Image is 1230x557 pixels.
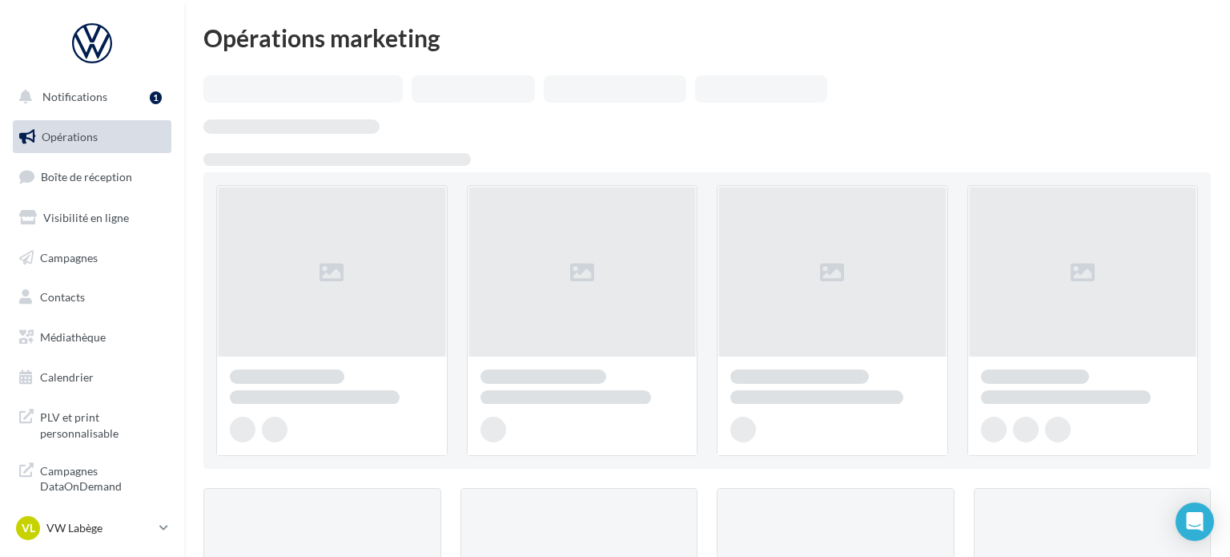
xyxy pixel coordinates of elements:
[40,250,98,264] span: Campagnes
[40,290,85,304] span: Contacts
[10,281,175,314] a: Contacts
[42,130,98,143] span: Opérations
[10,400,175,447] a: PLV et print personnalisable
[203,26,1211,50] div: Opérations marketing
[10,321,175,354] a: Médiathèque
[10,80,168,114] button: Notifications 1
[10,241,175,275] a: Campagnes
[22,520,35,536] span: VL
[40,406,165,441] span: PLV et print personnalisable
[10,361,175,394] a: Calendrier
[42,90,107,103] span: Notifications
[40,460,165,494] span: Campagnes DataOnDemand
[40,330,106,344] span: Médiathèque
[13,513,171,543] a: VL VW Labège
[40,370,94,384] span: Calendrier
[41,170,132,184] span: Boîte de réception
[10,120,175,154] a: Opérations
[1176,503,1214,541] div: Open Intercom Messenger
[43,211,129,224] span: Visibilité en ligne
[150,91,162,104] div: 1
[10,201,175,235] a: Visibilité en ligne
[10,454,175,501] a: Campagnes DataOnDemand
[46,520,153,536] p: VW Labège
[10,159,175,194] a: Boîte de réception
